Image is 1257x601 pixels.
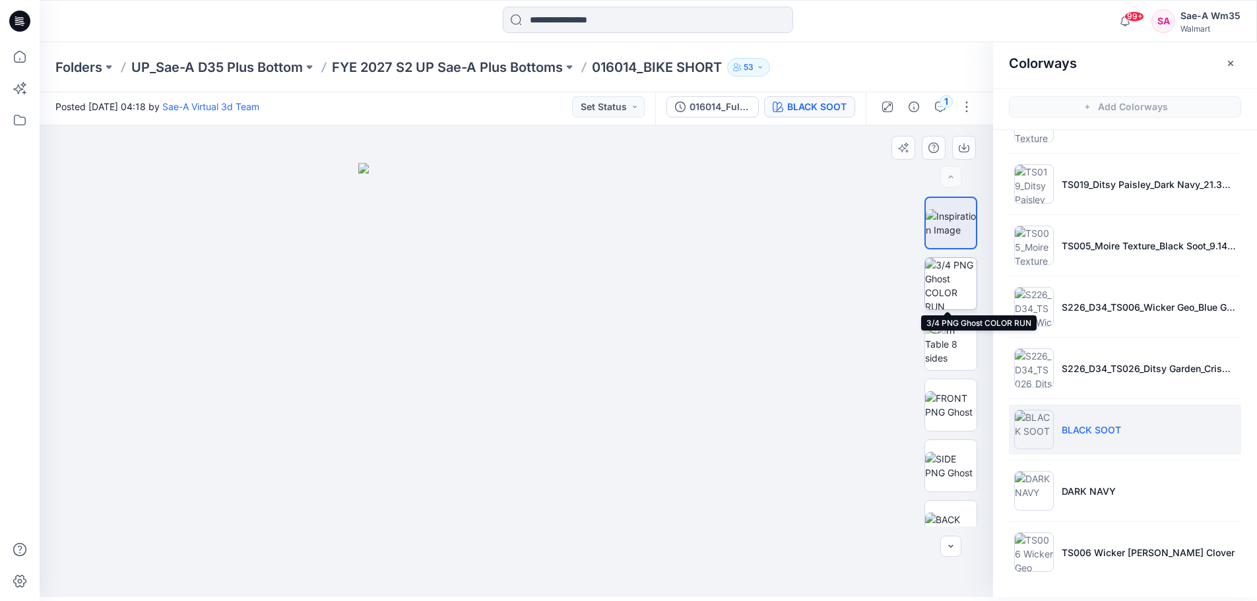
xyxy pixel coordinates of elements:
[1180,24,1241,34] div: Walmart
[940,95,953,108] div: 1
[1062,423,1121,437] p: BLACK SOOT
[925,391,977,419] img: FRONT PNG Ghost
[55,100,259,113] span: Posted [DATE] 04:18 by
[1014,164,1054,204] img: TS019_Ditsy Paisley_Dark Navy_21.33cm
[1180,8,1241,24] div: Sae-A Wm35
[1009,55,1077,71] h2: Colorways
[55,58,102,77] a: Folders
[744,60,754,75] p: 53
[787,100,847,114] div: BLACK SOOT
[1062,177,1236,191] p: TS019_Ditsy Paisley_Dark Navy_21.33cm
[666,96,759,117] button: 016014_Full Colorways
[690,100,750,114] div: 016014_Full Colorways
[592,58,722,77] p: 016014_BIKE SHORT
[1151,9,1175,33] div: SA
[1062,239,1236,253] p: TS005_Moire Texture_Black Soot_9.14cm
[1124,11,1144,22] span: 99+
[926,209,976,237] img: Inspiration Image
[1014,287,1054,327] img: S226_D34_TS006_Wicker Geo_Blue Gusto_21.33cm
[358,163,674,598] img: eyJhbGciOiJIUzI1NiIsImtpZCI6IjAiLCJzbHQiOiJzZXMiLCJ0eXAiOiJKV1QifQ.eyJkYXRhIjp7InR5cGUiOiJzdG9yYW...
[1014,532,1054,572] img: TS006 Wicker Geo Crisp Clover
[925,513,977,540] img: BACK PNG Ghost
[1062,300,1236,314] p: S226_D34_TS006_Wicker Geo_Blue Gusto_21.33cm
[764,96,855,117] button: BLACK SOOT
[1062,484,1116,498] p: DARK NAVY
[1014,226,1054,265] img: TS005_Moire Texture_Black Soot_9.14cm
[1062,546,1235,559] p: TS006 Wicker [PERSON_NAME] Clover
[925,452,977,480] img: SIDE PNG Ghost
[1014,471,1054,511] img: DARK NAVY
[1062,362,1236,375] p: S226_D34_TS026_Ditsy Garden_Crisp Clover_32cm
[925,323,977,365] img: Turn Table 8 sides
[162,101,259,112] a: Sae-A Virtual 3d Team
[1014,410,1054,449] img: BLACK SOOT
[930,96,951,117] button: 1
[1014,348,1054,388] img: S226_D34_TS026_Ditsy Garden_Crisp Clover_32cm
[131,58,303,77] a: UP_Sae-A D35 Plus Bottom
[332,58,563,77] a: FYE 2027 S2 UP Sae-A Plus Bottoms
[925,258,977,309] img: 3/4 PNG Ghost COLOR RUN
[903,96,924,117] button: Details
[727,58,770,77] button: 53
